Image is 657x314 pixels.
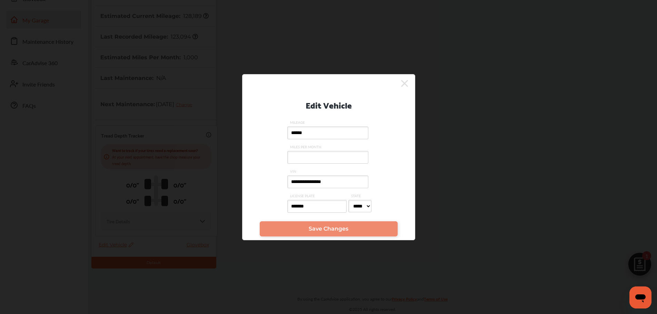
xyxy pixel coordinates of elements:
span: VIN [287,169,370,174]
select: STATE [348,200,371,212]
span: LICENSE PLATE [287,193,348,198]
p: Edit Vehicle [306,98,352,112]
a: Save Changes [260,221,398,236]
span: MILEAGE [287,120,370,125]
input: LICENSE PLATE [287,200,347,213]
iframe: Button to launch messaging window [629,286,651,308]
input: MILES PER MONTH [287,151,368,164]
span: Save Changes [309,225,348,232]
span: MILES PER MONTH [287,144,370,149]
input: MILEAGE [287,126,368,139]
input: VIN [287,175,368,188]
span: STATE [348,193,373,198]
